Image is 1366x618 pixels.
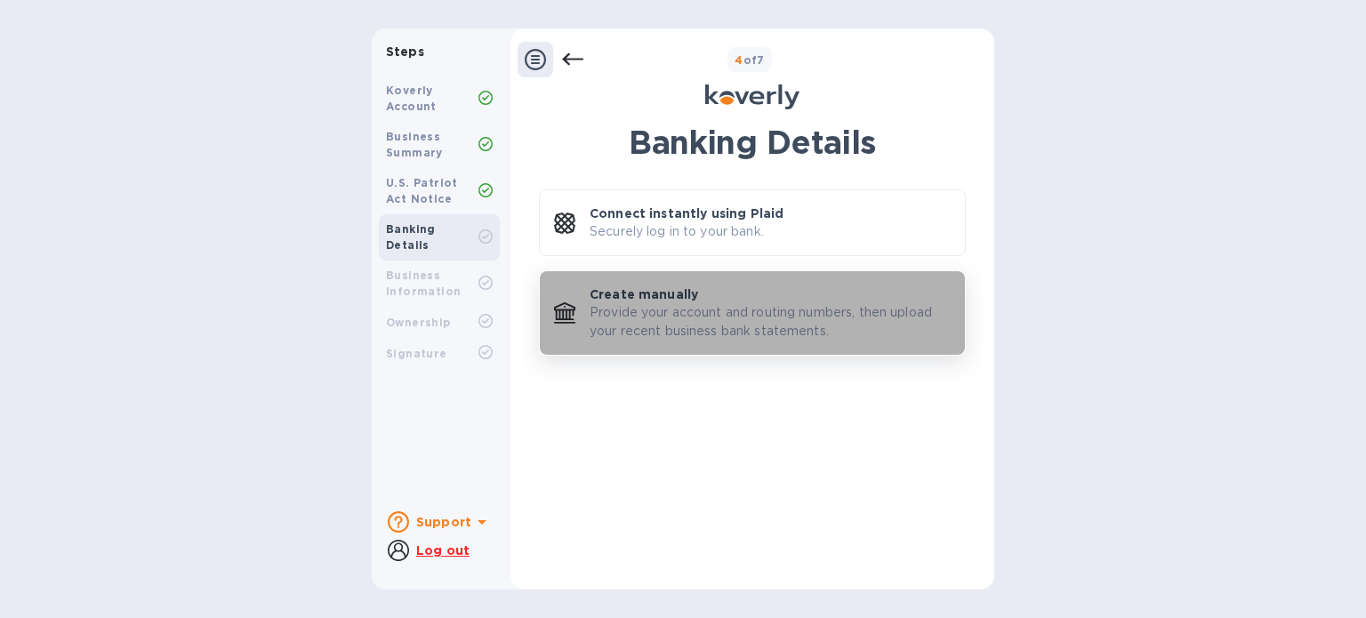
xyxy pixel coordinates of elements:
[590,285,698,303] p: Create manually
[386,176,458,205] b: U.S. Patriot Act Notice
[386,347,447,360] b: Signature
[386,222,436,252] b: Banking Details
[735,53,765,67] b: of 7
[590,303,951,341] p: Provide your account and routing numbers, then upload your recent business bank statements.
[386,316,451,329] b: Ownership
[386,269,461,298] b: Business Information
[416,543,470,558] u: Log out
[416,515,471,529] b: Support
[539,270,966,356] button: Create manuallyProvide your account and routing numbers, then upload your recent business bank st...
[539,189,966,256] button: Connect instantly using PlaidSecurely log in to your bank.
[386,84,437,113] b: Koverly Account
[386,130,443,159] b: Business Summary
[386,44,424,59] b: Steps
[735,53,743,67] span: 4
[539,124,966,161] h1: Banking Details
[590,222,764,241] p: Securely log in to your bank.
[590,205,783,222] p: Connect instantly using Plaid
